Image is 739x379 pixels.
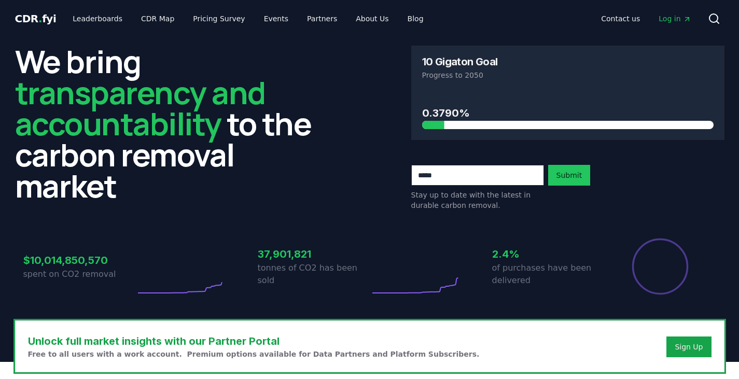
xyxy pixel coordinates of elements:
h3: $10,014,850,570 [23,252,135,268]
a: Log in [650,9,699,28]
a: Sign Up [675,342,703,352]
h3: 0.3790% [422,105,714,121]
nav: Main [64,9,431,28]
a: Events [256,9,297,28]
h3: 10 Gigaton Goal [422,57,498,67]
button: Sign Up [666,336,711,357]
h2: We bring to the carbon removal market [15,46,328,201]
span: CDR fyi [15,12,57,25]
span: transparency and accountability [15,71,266,145]
p: of purchases have been delivered [492,262,604,287]
nav: Main [593,9,699,28]
span: . [38,12,42,25]
a: CDR.fyi [15,11,57,26]
a: Pricing Survey [185,9,253,28]
a: Partners [299,9,345,28]
p: Progress to 2050 [422,70,714,80]
p: Stay up to date with the latest in durable carbon removal. [411,190,544,210]
a: Leaderboards [64,9,131,28]
h3: 2.4% [492,246,604,262]
p: spent on CO2 removal [23,268,135,280]
h3: Unlock full market insights with our Partner Portal [28,333,480,349]
a: About Us [347,9,397,28]
a: Contact us [593,9,648,28]
a: Blog [399,9,432,28]
p: Free to all users with a work account. Premium options available for Data Partners and Platform S... [28,349,480,359]
button: Submit [548,165,591,186]
h3: 37,901,821 [258,246,370,262]
p: tonnes of CO2 has been sold [258,262,370,287]
div: Percentage of sales delivered [631,237,689,296]
a: CDR Map [133,9,183,28]
span: Log in [659,13,691,24]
